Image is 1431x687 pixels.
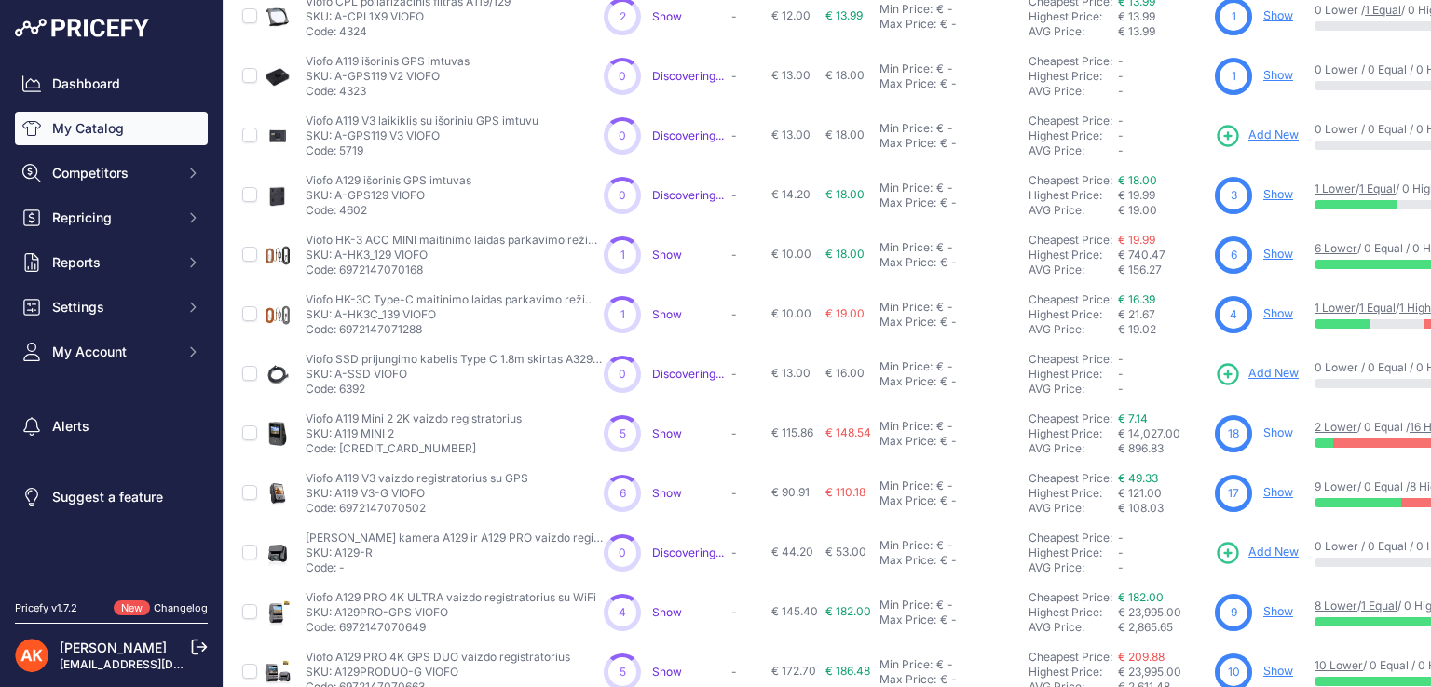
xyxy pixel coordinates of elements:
span: € 182.00 [825,604,871,618]
div: € [940,136,947,151]
span: New [114,600,150,616]
span: 9 [1231,604,1237,621]
div: € [936,2,944,17]
span: Repricing [52,209,174,227]
div: - [944,2,953,17]
span: Add New [1248,127,1299,144]
span: € 18.00 [825,68,865,82]
span: € 121.00 [1118,486,1162,500]
a: 2 Lower [1315,420,1357,434]
span: 5 [620,426,626,441]
div: Highest Price: [1029,9,1118,24]
div: Max Price: [879,17,936,32]
p: Code: - [306,560,604,575]
p: Code: 6972147070649 [306,620,596,635]
a: Discovering... [652,69,724,83]
a: Show [652,426,682,440]
span: 6 [1231,247,1237,263]
span: € 19.99 [1118,188,1155,202]
a: 1 Equal [1359,182,1396,195]
div: Highest Price: [1029,248,1118,263]
div: Min Price: [879,181,933,195]
div: - [947,493,957,508]
a: 1 Lower [1315,301,1356,315]
a: Show [1263,664,1293,678]
span: 1 [1232,68,1236,85]
a: Changelog [154,601,208,614]
span: € 13.00 [771,366,811,380]
a: 1 Equal [1365,3,1401,17]
p: Viofo A129 išorinis GPS imtuvas [306,173,471,188]
a: Cheapest Price: [1029,590,1112,604]
span: € 14,027.00 [1118,426,1180,440]
span: Add New [1248,544,1299,561]
span: € 13.99 [825,8,863,22]
span: - [1118,69,1124,83]
span: € 44.20 [771,545,813,559]
div: AVG Price: [1029,322,1118,337]
span: Show [652,248,682,262]
p: Code: 6972147070502 [306,501,528,516]
span: € 13.99 [1118,9,1155,23]
p: Code: 4602 [306,203,471,218]
a: Cheapest Price: [1029,54,1112,68]
div: - [947,136,957,151]
p: SKU: A119 V3-G VIOFO [306,486,528,501]
div: € 156.27 [1118,263,1207,277]
div: - [944,538,953,553]
div: Highest Price: [1029,546,1118,560]
span: Reports [52,253,174,272]
span: - [1118,531,1124,545]
span: € 14.20 [771,187,811,201]
span: 0 [619,128,626,143]
a: 1 Equal [1361,599,1397,613]
span: € 13.00 [771,128,811,141]
a: Show [1263,8,1293,22]
button: Reports [15,246,208,279]
span: 18 [1228,425,1239,442]
div: Min Price: [879,61,933,76]
div: Highest Price: [1029,426,1118,441]
p: SKU: A-HK3_129 VIOFO [306,248,604,263]
div: AVG Price: [1029,441,1118,456]
p: SKU: A129PRO-GPS VIOFO [306,605,596,620]
span: 6 [620,486,626,501]
div: - [944,181,953,195]
a: Show [1263,187,1293,201]
a: Cheapest Price: [1029,352,1112,366]
div: Pricefy v1.7.2 [15,600,77,616]
a: Cheapest Price: [1029,173,1112,187]
span: - [1118,546,1124,559]
span: € 148.54 [825,425,871,439]
div: € [936,538,944,553]
div: € 19.02 [1118,322,1207,337]
div: € [936,121,944,136]
div: - [944,419,953,434]
a: Show [652,665,682,679]
span: € 115.86 [771,425,813,439]
a: Dashboard [15,67,208,101]
span: Show [652,486,682,500]
p: - [731,188,764,203]
div: Min Price: [879,538,933,553]
div: Highest Price: [1029,307,1118,322]
div: AVG Price: [1029,24,1118,39]
div: Min Price: [879,240,933,255]
p: Code: 5719 [306,143,538,158]
div: € [940,255,947,270]
p: - [731,248,764,263]
div: Highest Price: [1029,128,1118,143]
span: - [1118,84,1124,98]
p: SKU: A-GPS119 V2 VIOFO [306,69,470,84]
div: € [936,300,944,315]
div: € 108.03 [1118,501,1207,516]
span: - [1118,560,1124,574]
div: Highest Price: [1029,605,1118,620]
div: AVG Price: [1029,263,1118,277]
span: - [1118,367,1124,381]
a: Show [652,9,682,23]
button: Repricing [15,201,208,235]
span: € 740.47 [1118,248,1165,262]
a: Show [652,307,682,321]
p: Viofo A119 išorinis GPS imtuvas [306,54,470,69]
